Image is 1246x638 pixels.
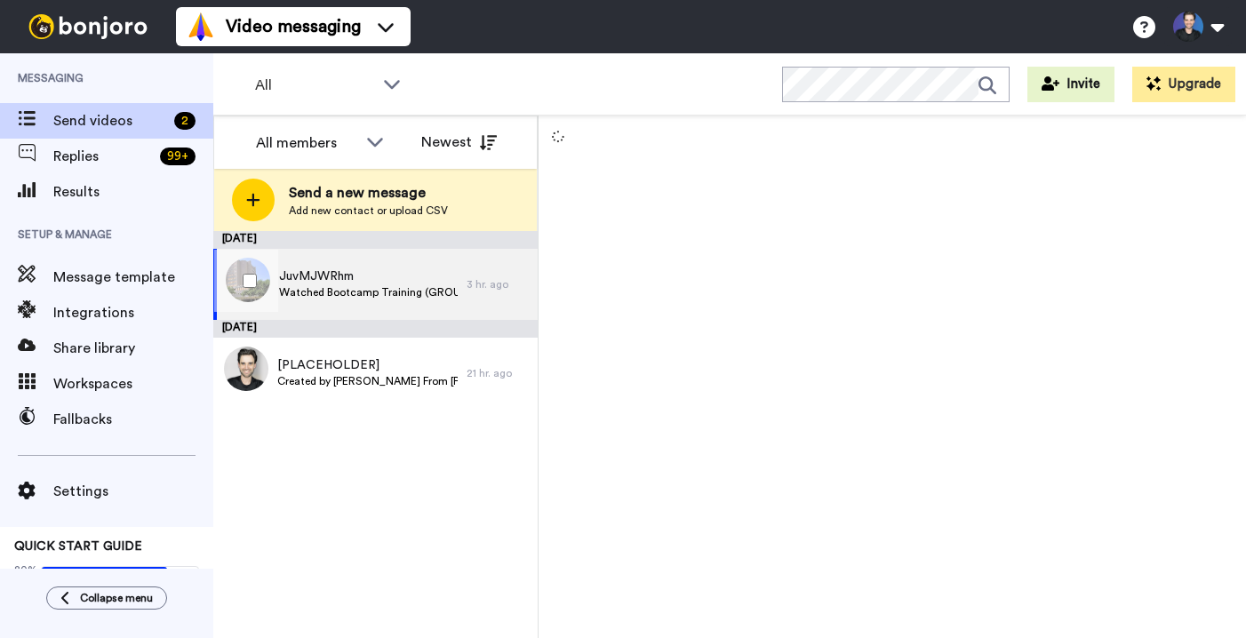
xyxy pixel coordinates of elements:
span: 80% [14,562,37,577]
span: Add new contact or upload CSV [289,203,448,218]
img: vm-color.svg [187,12,215,41]
span: Message template [53,267,213,288]
span: All [255,75,374,96]
span: Send a new message [289,182,448,203]
div: All members [256,132,357,154]
span: Send videos [53,110,167,132]
button: Newest [408,124,510,160]
span: Integrations [53,302,213,323]
span: [PLACEHOLDER] [277,356,458,374]
button: Collapse menu [46,586,167,610]
span: Workspaces [53,373,213,395]
span: Fallbacks [53,409,213,430]
span: Video messaging [226,14,361,39]
img: 6e068e8c-427a-4d8a-b15f-36e1abfcd730 [224,347,268,391]
div: 3 hr. ago [467,277,529,291]
span: Replies [53,146,153,167]
div: 99 + [160,148,196,165]
span: Watched Bootcamp Training (GROUP B) [279,285,458,299]
div: 2 [174,112,196,130]
span: Settings [53,481,213,502]
span: Share library [53,338,213,359]
button: Upgrade [1132,67,1235,102]
button: Invite [1027,67,1114,102]
div: [DATE] [213,231,538,249]
img: bj-logo-header-white.svg [21,14,155,39]
div: [DATE] [213,320,538,338]
span: QUICK START GUIDE [14,540,142,553]
div: 21 hr. ago [467,366,529,380]
span: JuvMJWRhm [279,267,458,285]
span: Created by [PERSON_NAME] From [PERSON_NAME][GEOGRAPHIC_DATA] [277,374,458,388]
span: Results [53,181,213,203]
span: Collapse menu [80,591,153,605]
